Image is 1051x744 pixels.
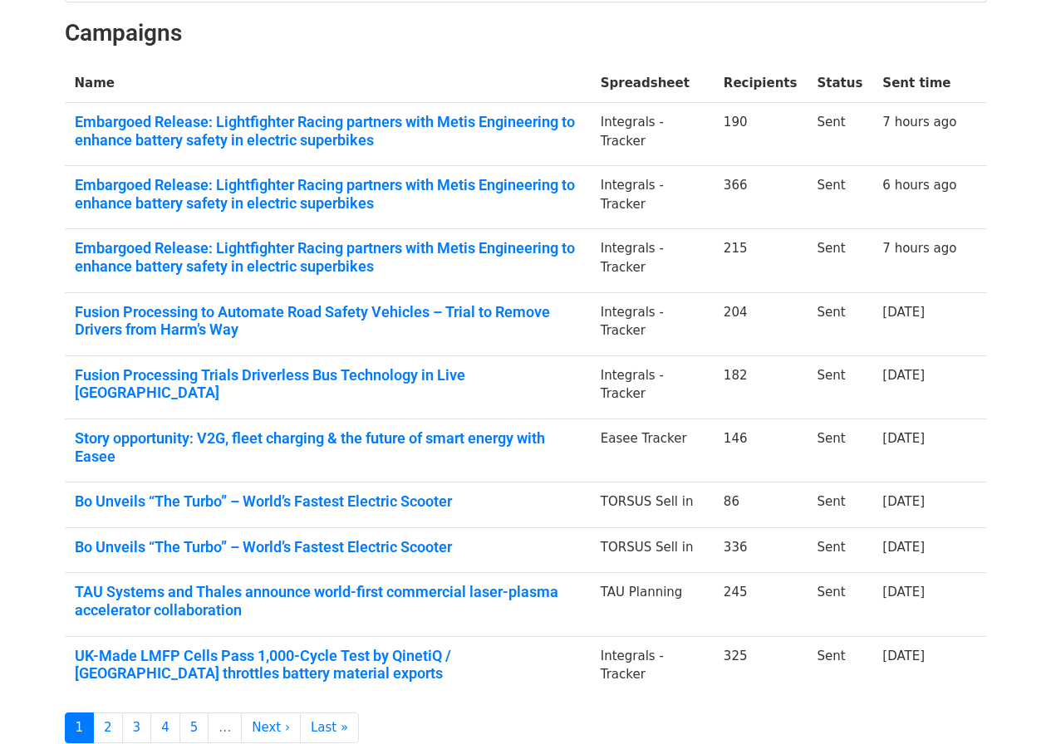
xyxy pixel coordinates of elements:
[882,115,956,130] a: 7 hours ago
[591,103,714,166] td: Integrals - Tracker
[75,113,581,149] a: Embargoed Release: Lightfighter Racing partners with Metis Engineering to enhance battery safety ...
[591,573,714,636] td: TAU Planning
[122,712,152,743] a: 3
[882,305,925,320] a: [DATE]
[591,64,714,103] th: Spreadsheet
[807,103,872,166] td: Sent
[882,494,925,509] a: [DATE]
[807,355,872,418] td: Sent
[968,664,1051,744] iframe: Chat Widget
[591,419,714,482] td: Easee Tracker
[75,366,581,402] a: Fusion Processing Trials Driverless Bus Technology in Live [GEOGRAPHIC_DATA]
[807,64,872,103] th: Status
[714,166,808,229] td: 366
[714,292,808,355] td: 204
[882,585,925,600] a: [DATE]
[179,712,209,743] a: 5
[807,419,872,482] td: Sent
[150,712,180,743] a: 4
[591,482,714,528] td: TORSUS Sell in
[75,538,581,556] a: Bo Unveils “The Turbo” – World’s Fastest Electric Scooter
[75,492,581,511] a: Bo Unveils “The Turbo” – World’s Fastest Electric Scooter
[300,712,359,743] a: Last »
[807,573,872,636] td: Sent
[591,636,714,699] td: Integrals - Tracker
[882,368,925,383] a: [DATE]
[75,429,581,465] a: Story opportunity: V2G, fleet charging & the future of smart energy with Easee
[882,540,925,555] a: [DATE]
[93,712,123,743] a: 2
[75,239,581,275] a: Embargoed Release: Lightfighter Racing partners with Metis Engineering to enhance battery safety ...
[807,292,872,355] td: Sent
[714,636,808,699] td: 325
[882,431,925,446] a: [DATE]
[591,292,714,355] td: Integrals - Tracker
[714,527,808,573] td: 336
[591,355,714,418] td: Integrals - Tracker
[75,583,581,619] a: TAU Systems and Thales announce world-first commercial laser-plasma accelerator collaboration
[807,636,872,699] td: Sent
[714,229,808,292] td: 215
[65,64,591,103] th: Name
[714,482,808,528] td: 86
[807,166,872,229] td: Sent
[714,103,808,166] td: 190
[75,176,581,212] a: Embargoed Release: Lightfighter Racing partners with Metis Engineering to enhance battery safety ...
[872,64,966,103] th: Sent time
[65,19,987,47] h2: Campaigns
[714,573,808,636] td: 245
[714,419,808,482] td: 146
[882,241,956,256] a: 7 hours ago
[807,482,872,528] td: Sent
[75,303,581,339] a: Fusion Processing to Automate Road Safety Vehicles – Trial to Remove Drivers from Harm’s Way
[714,64,808,103] th: Recipients
[807,229,872,292] td: Sent
[714,355,808,418] td: 182
[591,229,714,292] td: Integrals - Tracker
[807,527,872,573] td: Sent
[882,178,956,193] a: 6 hours ago
[75,647,581,683] a: UK-Made LMFP Cells Pass 1,000-Cycle Test by QinetiQ / [GEOGRAPHIC_DATA] throttles battery materia...
[591,166,714,229] td: Integrals - Tracker
[241,712,301,743] a: Next ›
[65,712,95,743] a: 1
[591,527,714,573] td: TORSUS Sell in
[882,649,925,663] a: [DATE]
